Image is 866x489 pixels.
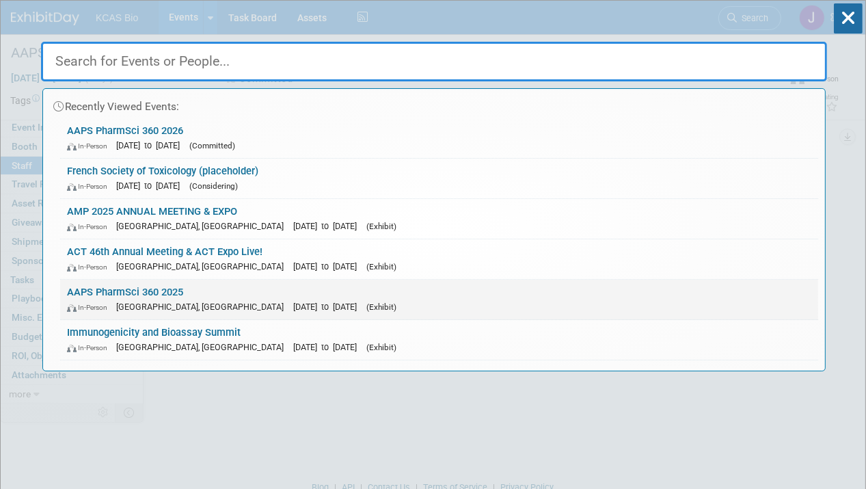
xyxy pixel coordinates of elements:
[60,159,818,198] a: French Society of Toxicology (placeholder) In-Person [DATE] to [DATE] (Considering)
[293,261,364,272] span: [DATE] to [DATE]
[293,342,364,352] span: [DATE] to [DATE]
[116,261,290,272] span: [GEOGRAPHIC_DATA], [GEOGRAPHIC_DATA]
[41,42,827,81] input: Search for Events or People...
[67,303,113,312] span: In-Person
[50,89,818,118] div: Recently Viewed Events:
[60,118,818,158] a: AAPS PharmSci 360 2026 In-Person [DATE] to [DATE] (Committed)
[293,221,364,231] span: [DATE] to [DATE]
[67,263,113,272] span: In-Person
[67,142,113,150] span: In-Person
[116,342,290,352] span: [GEOGRAPHIC_DATA], [GEOGRAPHIC_DATA]
[366,262,396,272] span: (Exhibit)
[116,140,187,150] span: [DATE] to [DATE]
[366,222,396,231] span: (Exhibit)
[189,141,235,150] span: (Committed)
[116,302,290,312] span: [GEOGRAPHIC_DATA], [GEOGRAPHIC_DATA]
[116,181,187,191] span: [DATE] to [DATE]
[366,302,396,312] span: (Exhibit)
[60,320,818,360] a: Immunogenicity and Bioassay Summit In-Person [GEOGRAPHIC_DATA], [GEOGRAPHIC_DATA] [DATE] to [DATE...
[60,280,818,319] a: AAPS PharmSci 360 2025 In-Person [GEOGRAPHIC_DATA], [GEOGRAPHIC_DATA] [DATE] to [DATE] (Exhibit)
[67,343,113,352] span: In-Person
[60,239,818,279] a: ACT 46th Annual Meeting & ACT Expo Live! In-Person [GEOGRAPHIC_DATA], [GEOGRAPHIC_DATA] [DATE] to...
[366,343,396,352] span: (Exhibit)
[67,222,113,231] span: In-Person
[293,302,364,312] span: [DATE] to [DATE]
[116,221,290,231] span: [GEOGRAPHIC_DATA], [GEOGRAPHIC_DATA]
[67,182,113,191] span: In-Person
[60,199,818,239] a: AMP 2025 ANNUAL MEETING & EXPO In-Person [GEOGRAPHIC_DATA], [GEOGRAPHIC_DATA] [DATE] to [DATE] (E...
[189,181,238,191] span: (Considering)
